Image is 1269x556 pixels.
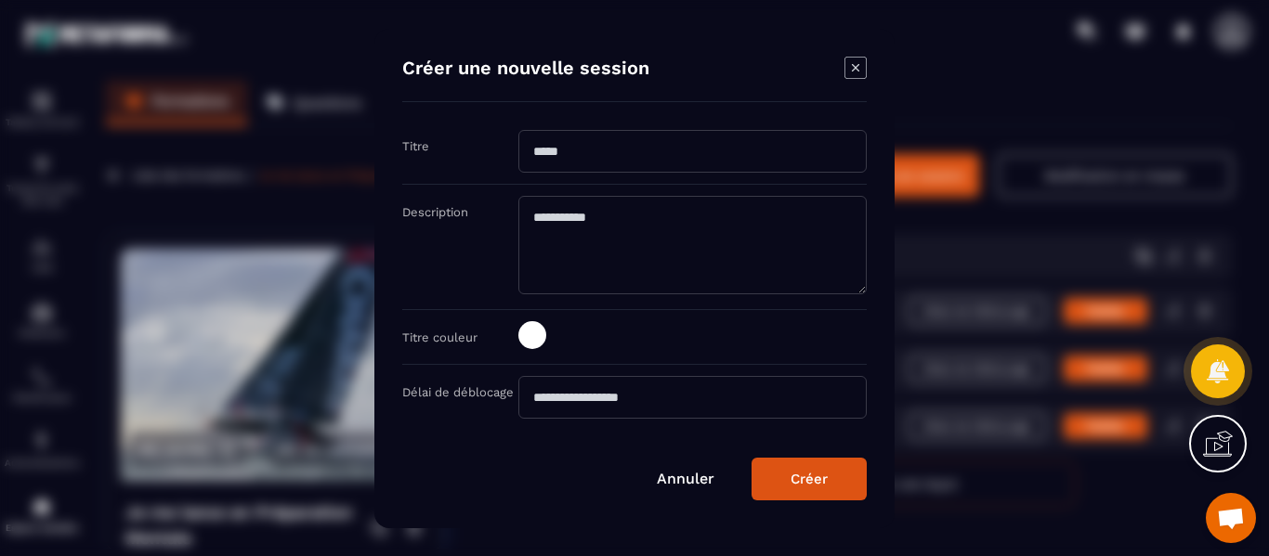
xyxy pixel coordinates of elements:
h4: Créer une nouvelle session [402,57,649,83]
label: Description [402,205,468,219]
button: Créer [752,458,867,500]
label: Titre couleur [402,330,478,344]
label: Délai de déblocage [402,385,514,399]
label: Titre [402,139,429,153]
a: Annuler [657,470,714,487]
div: Ouvrir le chat [1206,493,1256,543]
div: Créer [791,471,828,487]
